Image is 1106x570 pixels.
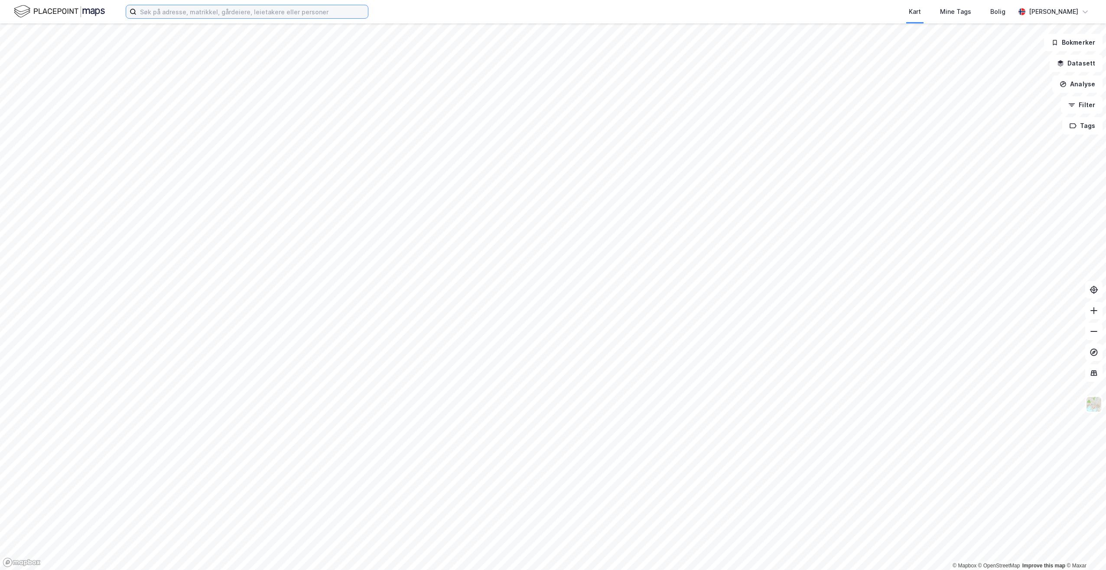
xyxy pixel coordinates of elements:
div: [PERSON_NAME] [1029,7,1078,17]
img: Z [1086,396,1102,413]
div: Kart [909,7,921,17]
div: Mine Tags [940,7,971,17]
img: logo.f888ab2527a4732fd821a326f86c7f29.svg [14,4,105,19]
a: Mapbox [953,563,976,569]
a: Improve this map [1022,563,1065,569]
div: Kontrollprogram for chat [1063,528,1106,570]
a: Mapbox homepage [3,557,41,567]
input: Søk på adresse, matrikkel, gårdeiere, leietakere eller personer [137,5,368,18]
button: Filter [1061,96,1103,114]
button: Tags [1062,117,1103,134]
button: Datasett [1050,55,1103,72]
iframe: Chat Widget [1063,528,1106,570]
div: Bolig [990,7,1005,17]
a: OpenStreetMap [978,563,1020,569]
button: Bokmerker [1044,34,1103,51]
button: Analyse [1052,75,1103,93]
